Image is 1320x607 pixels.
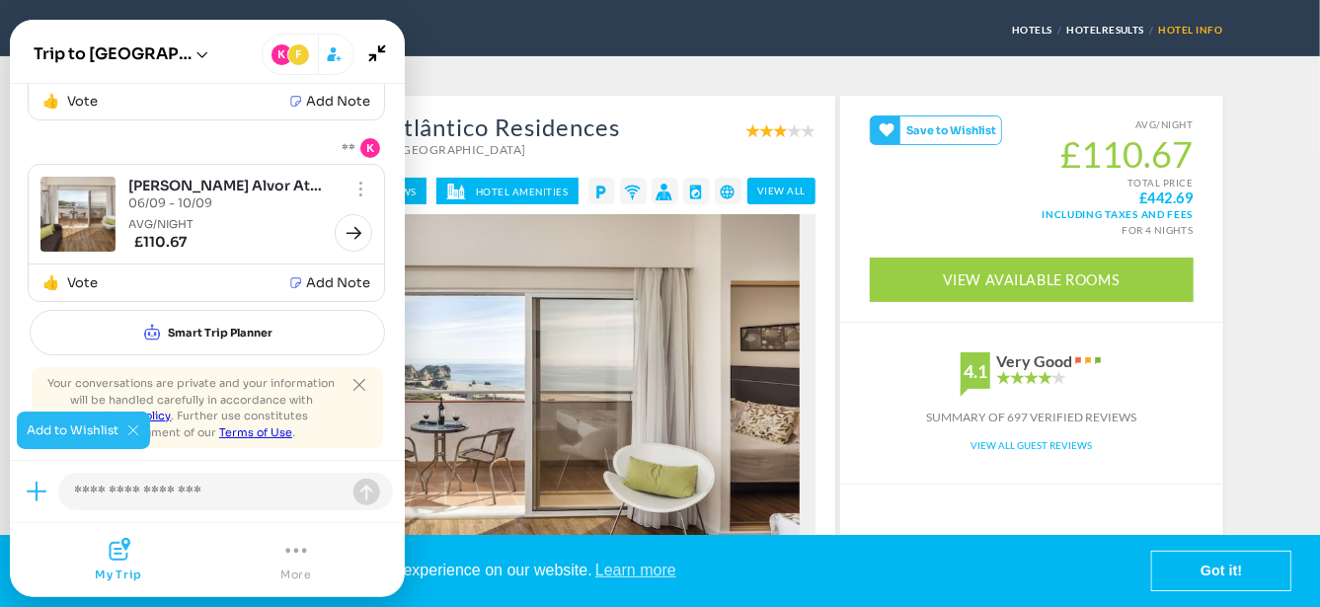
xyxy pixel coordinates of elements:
a: view all [747,178,815,204]
a: Hotel Amenities [436,178,579,204]
gamitee-draggable-frame: Joyned Window [10,20,405,597]
a: dismiss cookie message [1152,552,1290,591]
div: Very Good [996,352,1072,370]
a: HotelResults [1066,24,1149,36]
span: £110.67 [870,133,1194,176]
span: This website uses cookies to ensure you get the best experience on our website. [29,556,1151,585]
span: Including taxes and fees [870,205,1194,220]
gamitee-button: Get your friends' opinions [870,115,1003,145]
div: for 4 nights [870,220,1194,238]
a: learn more about cookies [592,556,679,585]
div: 4.1 [961,352,990,389]
div: Summary of 697 verified reviews [840,409,1223,426]
a: View All Guest Reviews [971,439,1092,451]
a: Hotels [1012,24,1057,36]
small: TOTAL PRICE [870,176,1194,205]
a: View Available Rooms [870,258,1194,302]
small: AVG/NIGHT [870,115,1194,133]
li: Hotel Info [1159,12,1223,47]
strong: £442.69 [1139,190,1194,205]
